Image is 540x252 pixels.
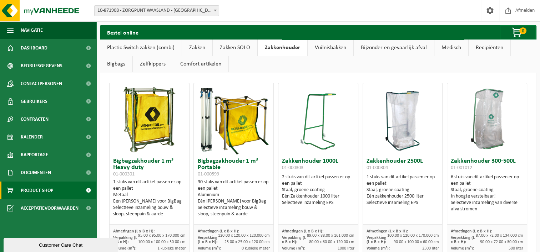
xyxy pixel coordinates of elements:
a: Zelfkippers [133,56,173,72]
span: Afmetingen (L x B x H): [451,229,492,233]
span: 90.00 x 72.00 x 30.00 cm [480,240,523,244]
span: Dashboard [21,39,47,57]
span: 10-871908 - ZORGPUNT WAASLAND - BEVEREN-WAAS [95,6,219,16]
span: Volume (m³): [197,246,221,251]
div: Eén Zakkenhouder 1000 liter [282,193,354,200]
img: 01-001012 [451,83,523,154]
div: Eén [PERSON_NAME] voor BigBag [113,198,186,205]
span: 0 kubieke meter [242,246,270,251]
a: Zakkenhouder [258,40,307,56]
a: Medisch [434,40,468,56]
span: Contracten [21,110,49,128]
span: Navigatie [21,21,43,39]
span: 10-871908 - ZORGPUNT WAASLAND - BEVEREN-WAAS [94,5,219,16]
span: Afmetingen (L x B x H): [113,229,155,233]
a: Zakken [182,40,212,56]
span: 01-000301 [113,172,135,177]
span: Volume (m³): [367,246,390,251]
span: Afmetingen (L x B x H): [197,229,239,233]
span: 01-000304 [367,165,388,170]
button: 0 [500,25,536,40]
div: Metaal [113,192,186,198]
span: Product Shop [21,182,53,199]
span: 95.00 x 95.00 x 170.000 cm [138,233,186,238]
div: Selectieve inzameling EPS [367,200,439,206]
h3: Zakkenhouder 1000L [282,158,354,172]
img: 01-000301 [113,83,185,154]
div: Staal, groene coating [451,187,523,193]
span: 01-000599 [197,172,219,177]
span: 500 liter [509,246,523,251]
iframe: chat widget [4,236,119,252]
span: Verpakking (L x B x H): [367,236,386,244]
div: 6 stuks van dit artikel passen er op een pallet [451,174,523,212]
span: Volume (m³): [282,246,305,251]
div: In hoogte verstelbaar! [451,193,523,200]
span: Kalender [21,128,43,146]
div: Staal, groene coating [282,187,354,193]
span: 89.00 x 88.00 x 161.000 cm [307,233,354,238]
div: Eén zakkenhouder 2500 liter [367,193,439,200]
span: Contactpersonen [21,75,62,93]
span: Acceptatievoorwaarden [21,199,79,217]
span: Verpakking (L x B x H): [282,236,306,244]
a: Bigbags [100,56,132,72]
span: Documenten [21,164,51,182]
span: Rapportage [21,146,48,164]
span: 0 [519,27,526,34]
span: 1 kubieke meter [157,246,186,251]
span: 120.00 x 120.00 x 120.000 cm [218,233,270,238]
span: Gebruikers [21,93,47,110]
span: Volume (m³): [451,246,474,251]
a: Plastic Switch zakken (combi) [100,40,182,56]
a: Vuilnisbakken [308,40,353,56]
span: Afmetingen (L x B x H): [282,229,323,233]
a: Recipiënten [469,40,510,56]
div: Selectieve inzameling bouw & sloop, steenpuin & aarde [113,205,186,217]
span: Volume (m³): [113,246,136,251]
div: Selectieve inzameling van diverse afvalstromen [451,200,523,212]
h3: Zakkenhouder 300-500L [451,158,523,172]
div: Aluminium [197,192,270,198]
span: 100.00 x 100.00 x 50.00 cm [138,240,186,244]
span: 1000 liter [338,246,354,251]
span: 80.00 x 60.00 x 120.00 cm [309,240,354,244]
h3: Bigbagzakhouder 1 m³ Heavy duty [113,158,186,177]
div: Staal, groene coating [367,187,439,193]
div: 30 stuks van dit artikel passen er op een pallet [197,179,270,217]
img: 01-000303 [300,83,336,154]
div: 2 stuks van dit artikel passen er op een pallet [282,174,354,206]
span: 2500 liter [422,246,439,251]
span: 87.00 x 72.00 x 134.000 cm [476,233,523,238]
span: 25.00 x 25.00 x 120.00 cm [224,240,270,244]
div: Eén [PERSON_NAME] voor BigBag [197,198,270,205]
a: Bijzonder en gevaarlijk afval [354,40,434,56]
span: 01-001012 [451,165,472,170]
span: Verpakking (L x B x H): [451,236,475,244]
img: 01-000304 [385,83,420,154]
span: 90.00 x 100.00 x 60.00 cm [393,240,439,244]
h2: Bestel online [100,25,146,39]
div: 1 stuks van dit artikel passen er op een pallet [367,174,439,206]
h3: Bigbagzakhouder 1 m³ Portable [197,158,270,177]
img: 01-000599 [198,83,269,154]
h3: Zakkenhouder 2500L [367,158,439,172]
div: Selectieve inzameling bouw & sloop, steenpuin & aarde [197,205,270,217]
span: Verpakking (L x B x H): [113,236,137,244]
div: 1 stuks van dit artikel passen er op een pallet [113,179,186,217]
span: Afmetingen (L x B x H): [367,229,408,233]
a: Comfort artikelen [173,56,228,72]
div: Selectieve inzameling EPS [282,200,354,206]
span: Verpakking (L x B x H): [197,236,217,244]
a: Zakken SOLO [213,40,257,56]
span: 01-000303 [282,165,303,170]
span: 100.00 x 120.00 x 170.000 cm [387,233,439,238]
span: Bedrijfsgegevens [21,57,62,75]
